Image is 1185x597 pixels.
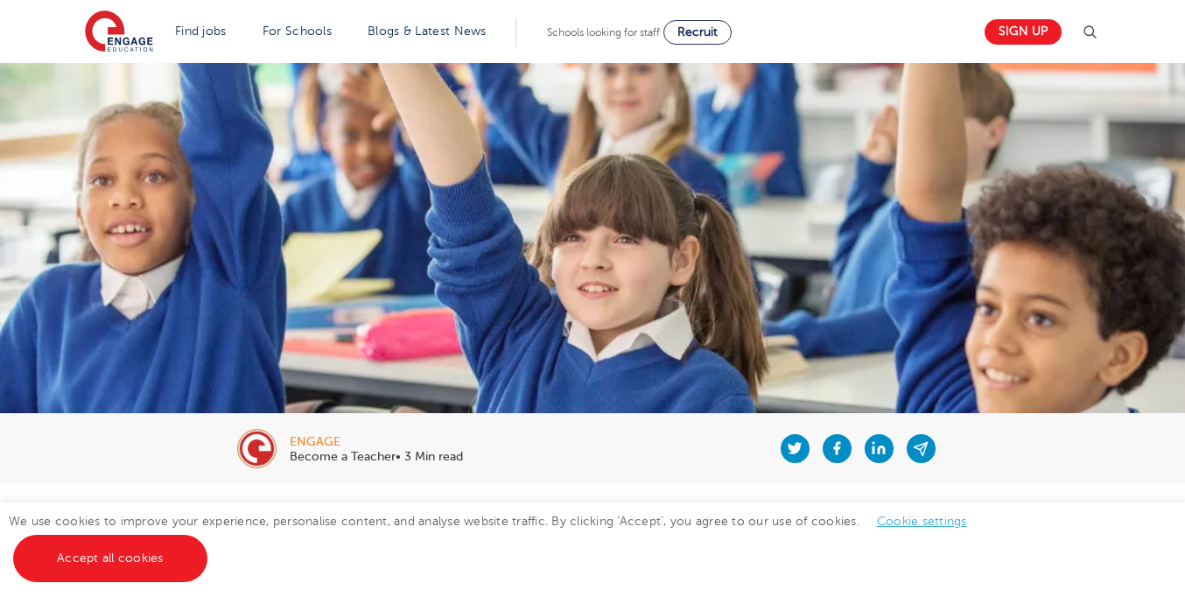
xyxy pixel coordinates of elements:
span: Schools looking for staff [547,26,660,39]
span: Recruit [677,25,718,39]
a: Accept all cookies [13,535,207,582]
a: Sign up [985,19,1062,45]
p: Become a Teacher• 3 Min read [290,451,463,463]
span: We use cookies to improve your experience, personalise content, and analyse website traffic. By c... [9,515,985,565]
a: Recruit [663,20,732,45]
div: engage [290,436,463,448]
a: Cookie settings [877,515,967,528]
a: Find jobs [175,25,227,38]
img: Engage Education [85,11,153,54]
a: Blogs & Latest News [368,25,487,38]
a: For Schools [263,25,332,38]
